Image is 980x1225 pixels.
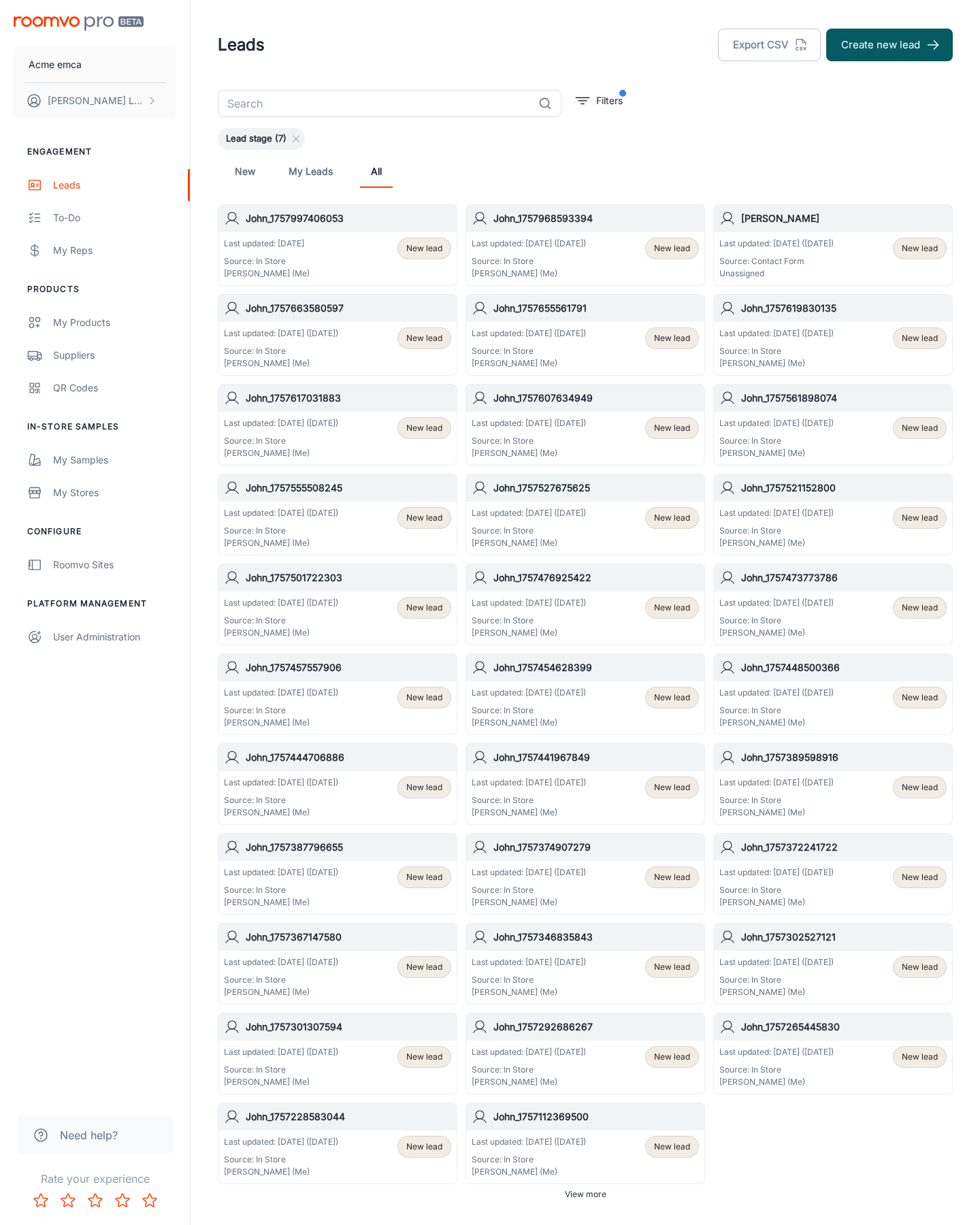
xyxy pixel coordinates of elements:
h6: John_1757454628399 [493,660,699,675]
button: Rate 2 star [54,1187,82,1214]
h6: John_1757527675625 [493,480,699,495]
p: [PERSON_NAME] (Me) [719,357,834,370]
p: [PERSON_NAME] (Me) [719,1076,834,1088]
p: Source: In Store [224,345,338,357]
span: View more [565,1188,606,1200]
a: John_1757444706886Last updated: [DATE] ([DATE])Source: In Store[PERSON_NAME] (Me)New lead [218,743,457,825]
span: New lead [902,512,938,524]
a: John_1757302527121Last updated: [DATE] ([DATE])Source: In Store[PERSON_NAME] (Me)New lead [713,923,953,1004]
p: [PERSON_NAME] (Me) [224,447,338,459]
p: Last updated: [DATE] ([DATE]) [719,417,834,429]
p: Source: In Store [224,1064,338,1076]
button: Rate 4 star [109,1187,136,1214]
h6: John_1757301307594 [246,1019,451,1034]
a: John_1757389598916Last updated: [DATE] ([DATE])Source: In Store[PERSON_NAME] (Me)New lead [713,743,953,825]
h6: John_1757302527121 [741,930,947,945]
a: John_1757301307594Last updated: [DATE] ([DATE])Source: In Store[PERSON_NAME] (Me)New lead [218,1013,457,1094]
div: Lead stage (7) [218,128,305,150]
p: Source: In Store [224,794,338,806]
span: New lead [654,422,690,434]
span: New lead [654,602,690,614]
a: John_1757473773786Last updated: [DATE] ([DATE])Source: In Store[PERSON_NAME] (Me)New lead [713,563,953,645]
a: John_1757555508245Last updated: [DATE] ([DATE])Source: In Store[PERSON_NAME] (Me)New lead [218,474,457,555]
span: New lead [654,1141,690,1153]
p: [PERSON_NAME] (Me) [472,447,586,459]
span: New lead [406,332,442,344]
a: John_1757441967849Last updated: [DATE] ([DATE])Source: In Store[PERSON_NAME] (Me)New lead [465,743,705,825]
p: Source: In Store [472,974,586,986]
span: New lead [406,871,442,883]
span: New lead [406,781,442,794]
p: Last updated: [DATE] ([DATE]) [719,777,834,789]
h6: John_1757968593394 [493,211,699,226]
p: [PERSON_NAME] (Me) [472,717,586,729]
p: Source: In Store [719,884,834,896]
p: Source: In Store [224,525,338,537]
p: Last updated: [DATE] ([DATE]) [224,597,338,609]
p: Last updated: [DATE] [224,238,310,250]
h6: John_1757476925422 [493,570,699,585]
span: New lead [654,242,690,255]
p: Source: In Store [472,615,586,627]
p: Last updated: [DATE] ([DATE]) [472,1046,586,1058]
p: Rate your experience [11,1171,179,1187]
p: Last updated: [DATE] ([DATE]) [224,507,338,519]
p: Acme emca [29,57,82,72]
h1: Leads [218,33,265,57]
span: New lead [654,871,690,883]
p: Last updated: [DATE] ([DATE]) [472,327,586,340]
p: Source: In Store [719,435,834,447]
a: John_1757448500366Last updated: [DATE] ([DATE])Source: In Store[PERSON_NAME] (Me)New lead [713,653,953,735]
p: Source: Contact Form [719,255,834,267]
h6: John_1757265445830 [741,1019,947,1034]
div: Leads [53,178,176,193]
p: Source: In Store [719,794,834,806]
p: Last updated: [DATE] ([DATE]) [472,956,586,968]
span: Need help? [60,1127,118,1143]
span: New lead [902,332,938,344]
p: [PERSON_NAME] (Me) [224,627,338,639]
a: John_1757457557906Last updated: [DATE] ([DATE])Source: In Store[PERSON_NAME] (Me)New lead [218,653,457,735]
span: New lead [654,781,690,794]
span: New lead [902,1051,938,1063]
p: Source: In Store [472,345,586,357]
p: Last updated: [DATE] ([DATE]) [224,956,338,968]
p: Last updated: [DATE] ([DATE]) [472,1136,586,1148]
p: Unassigned [719,267,834,280]
p: [PERSON_NAME] (Me) [472,357,586,370]
a: John_1757997406053Last updated: [DATE]Source: In Store[PERSON_NAME] (Me)New lead [218,204,457,286]
button: Create new lead [826,29,953,61]
button: [PERSON_NAME] Leaptools [14,83,176,118]
p: [PERSON_NAME] (Me) [719,627,834,639]
h6: John_1757655561791 [493,301,699,316]
p: Last updated: [DATE] ([DATE]) [472,687,586,699]
span: New lead [654,691,690,704]
p: Last updated: [DATE] ([DATE]) [224,687,338,699]
h6: John_1757997406053 [246,211,451,226]
p: Source: In Store [719,1064,834,1076]
p: [PERSON_NAME] (Me) [224,896,338,909]
div: My Stores [53,485,176,500]
h6: John_1757607634949 [493,391,699,406]
p: [PERSON_NAME] (Me) [719,447,834,459]
p: [PERSON_NAME] (Me) [472,1166,586,1178]
h6: John_1757444706886 [246,750,451,765]
h6: John_1757561898074 [741,391,947,406]
p: Source: In Store [719,615,834,627]
h6: John_1757367147580 [246,930,451,945]
p: Last updated: [DATE] ([DATE]) [719,1046,834,1058]
h6: John_1757448500366 [741,660,947,675]
p: Last updated: [DATE] ([DATE]) [472,866,586,879]
a: John_1757372241722Last updated: [DATE] ([DATE])Source: In Store[PERSON_NAME] (Me)New lead [713,833,953,915]
a: John_1757476925422Last updated: [DATE] ([DATE])Source: In Store[PERSON_NAME] (Me)New lead [465,563,705,645]
button: Rate 3 star [82,1187,109,1214]
button: View more [559,1184,612,1205]
p: Source: In Store [472,435,586,447]
a: John_1757968593394Last updated: [DATE] ([DATE])Source: In Store[PERSON_NAME] (Me)New lead [465,204,705,286]
p: Source: In Store [472,525,586,537]
p: Source: In Store [224,435,338,447]
p: [PERSON_NAME] (Me) [224,806,338,819]
p: Source: In Store [719,525,834,537]
p: Source: In Store [224,615,338,627]
span: New lead [902,691,938,704]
